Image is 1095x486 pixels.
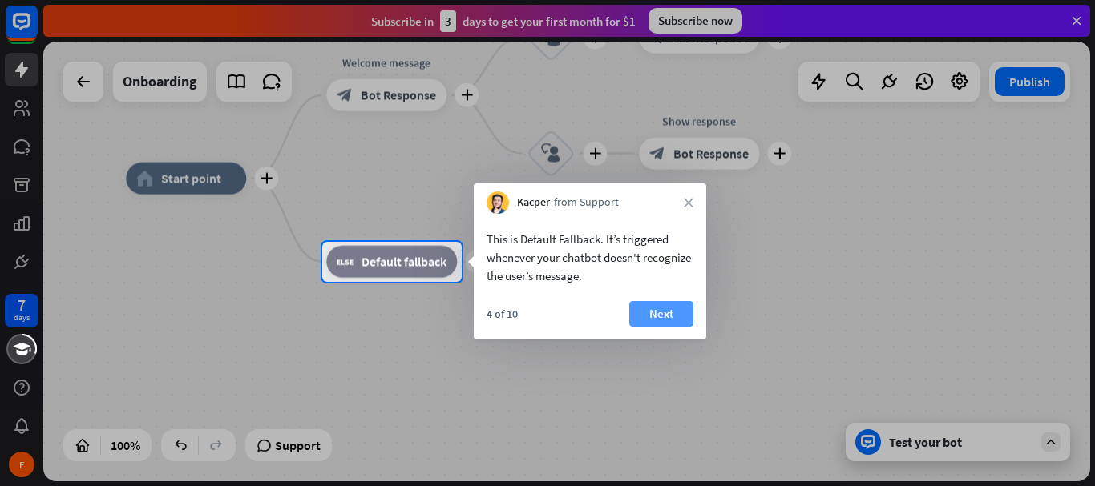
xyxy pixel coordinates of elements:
[362,254,446,270] span: Default fallback
[629,301,693,327] button: Next
[684,198,693,207] i: close
[554,195,619,211] span: from Support
[13,6,61,54] button: Open LiveChat chat widget
[517,195,550,211] span: Kacper
[487,230,693,285] div: This is Default Fallback. It’s triggered whenever your chatbot doesn't recognize the user’s message.
[487,307,518,321] div: 4 of 10
[337,254,354,270] i: block_fallback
